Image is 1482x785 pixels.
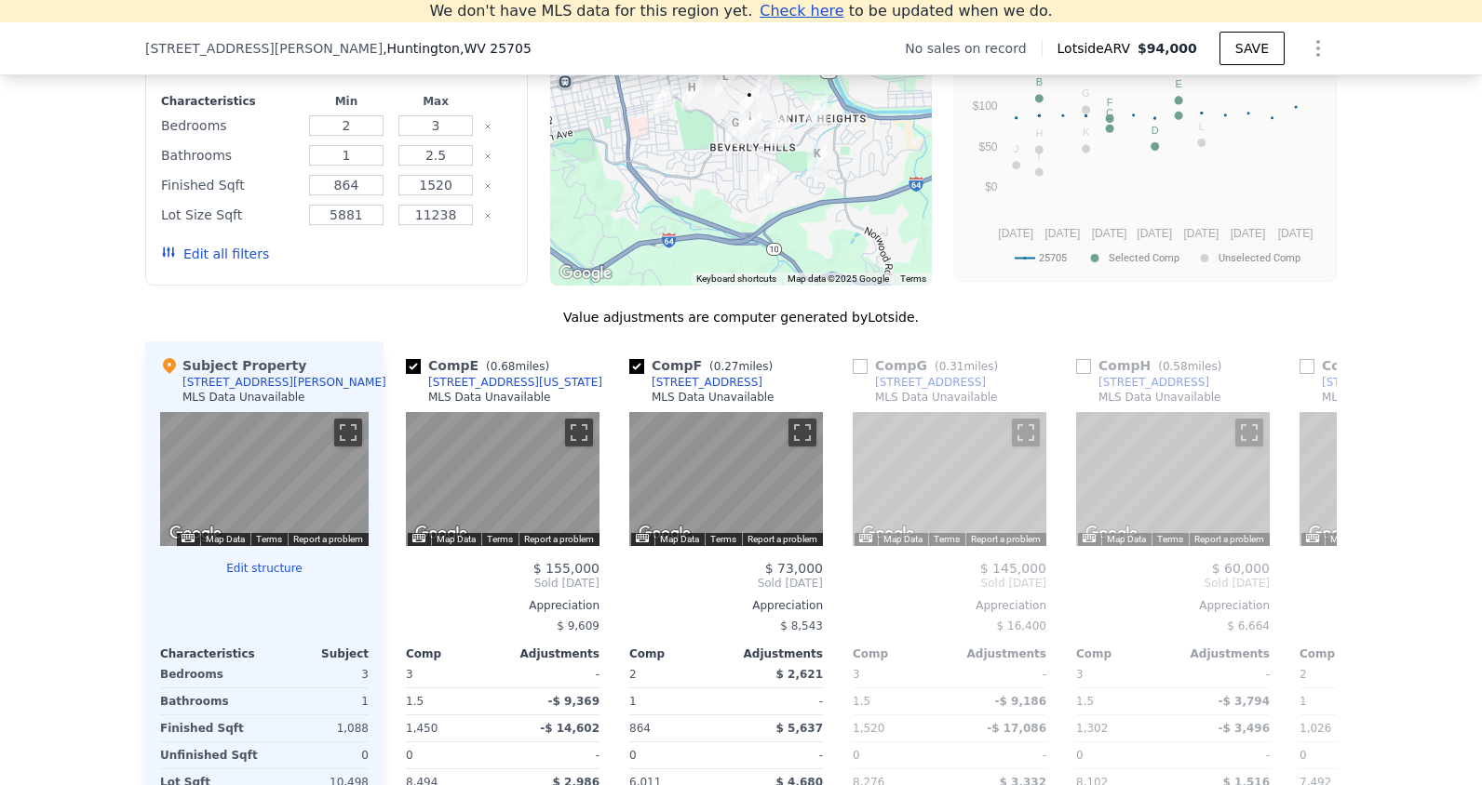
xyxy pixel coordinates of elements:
[1081,522,1142,546] a: Open this area in Google Maps (opens a new window)
[1076,412,1270,546] div: Street View
[1076,749,1084,762] span: 0
[857,522,919,546] img: Google
[629,749,637,762] span: 0
[800,137,835,183] div: 33 Rosemont Ct
[411,522,472,546] a: Open this area in Google Maps (opens a new window)
[411,522,472,546] img: Google
[660,533,699,546] button: Map Data
[853,688,946,714] div: 1.5
[761,107,797,153] div: 2718 Washington Blvd
[634,522,695,546] a: Open this area in Google Maps (opens a new window)
[707,60,743,106] div: 10 Parkwood Rd
[629,412,823,546] div: Map
[1300,722,1331,735] span: 1,026
[1138,41,1197,56] span: $94,000
[1076,722,1108,735] span: 1,302
[1304,522,1366,546] img: Google
[1107,533,1146,546] button: Map Data
[1058,39,1138,58] span: Lotside ARV
[765,561,823,576] span: $ 73,000
[629,356,780,375] div: Comp F
[1151,360,1229,373] span: ( miles)
[748,534,817,544] a: Report a problem
[629,412,823,546] div: Street View
[268,661,369,687] div: 3
[853,412,1046,546] div: Street View
[1194,534,1264,544] a: Report a problem
[406,356,557,375] div: Comp E
[629,646,726,661] div: Comp
[268,742,369,768] div: 0
[788,419,816,446] button: Toggle fullscreen view
[182,390,305,405] div: MLS Data Unavailable
[1076,688,1169,714] div: 1.5
[1173,646,1270,661] div: Adjustments
[293,534,363,544] a: Report a problem
[406,668,413,681] span: 3
[1219,252,1300,264] text: Unselected Comp
[160,661,261,687] div: Bedrooms
[206,533,245,546] button: Map Data
[524,534,594,544] a: Report a problem
[491,360,516,373] span: 0.68
[853,375,986,390] a: [STREET_ADDRESS]
[1081,522,1142,546] img: Google
[1076,576,1270,591] span: Sold [DATE]
[160,742,261,768] div: Unfinished Sqft
[548,695,600,708] span: -$ 9,369
[555,261,616,286] img: Google
[1300,688,1393,714] div: 1
[1278,227,1314,240] text: [DATE]
[557,619,600,632] span: $ 9,609
[987,722,1046,735] span: -$ 17,086
[1199,121,1205,132] text: L
[160,715,261,741] div: Finished Sqft
[733,100,768,146] div: 124 Sycamore St
[636,534,649,542] button: Keyboard shortcuts
[1227,619,1270,632] span: $ 6,664
[268,688,369,714] div: 1
[1092,227,1127,240] text: [DATE]
[540,722,600,735] span: -$ 14,602
[939,360,964,373] span: 0.31
[629,375,762,390] a: [STREET_ADDRESS]
[714,360,739,373] span: 0.27
[1304,522,1366,546] a: Open this area in Google Maps (opens a new window)
[934,534,960,544] a: Terms (opens in new tab)
[730,742,823,768] div: -
[406,412,600,546] div: Map
[1177,661,1270,687] div: -
[406,375,602,390] a: [STREET_ADDRESS][US_STATE]
[718,106,753,153] div: 311 Norway Ave
[145,39,383,58] span: [STREET_ADDRESS][PERSON_NAME]
[696,273,776,286] button: Keyboard shortcuts
[652,390,775,405] div: MLS Data Unavailable
[997,619,1046,632] span: $ 16,400
[859,534,872,542] button: Keyboard shortcuts
[1107,97,1113,108] text: F
[985,180,998,193] text: $0
[732,78,767,125] div: 332 Oney Ave
[1038,150,1041,161] text: I
[776,668,823,681] span: $ 2,621
[428,390,551,405] div: MLS Data Unavailable
[629,722,651,735] span: 864
[674,71,709,117] div: 1436 Norway Ave
[437,533,476,546] button: Map Data
[161,202,298,228] div: Lot Size Sqft
[953,742,1046,768] div: -
[406,688,499,714] div: 1.5
[1152,125,1159,136] text: D
[1300,375,1433,390] a: [STREET_ADDRESS]
[406,749,413,762] span: 0
[165,522,226,546] img: Google
[484,182,492,190] button: Clear
[1098,390,1221,405] div: MLS Data Unavailable
[1014,143,1019,154] text: J
[383,39,532,58] span: , Huntington
[1300,749,1307,762] span: 0
[853,356,1005,375] div: Comp G
[1175,78,1181,89] text: E
[478,360,557,373] span: ( miles)
[264,646,369,661] div: Subject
